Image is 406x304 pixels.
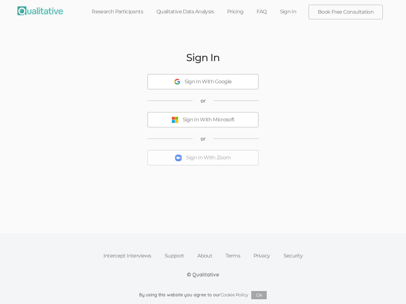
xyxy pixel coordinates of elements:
[17,6,63,15] img: Qualitative
[273,5,303,19] a: Sign In
[191,249,219,263] a: About
[147,112,259,127] button: Sign In With Microsoft
[158,249,191,263] a: Support
[97,249,158,263] a: Intercept Interviews
[277,249,310,263] a: Security
[219,249,247,263] a: Terms
[186,52,219,63] h2: Sign In
[174,79,180,85] img: Sign In With Google
[172,117,178,123] img: Sign In With Microsoft
[147,74,259,89] button: Sign In With Google
[186,154,231,161] div: Sign In With Zoom
[183,116,235,123] div: Sign In With Microsoft
[200,135,206,142] span: or
[220,292,248,298] a: Cookie Policy
[251,291,267,299] button: Ok
[250,5,273,19] a: FAQ
[309,5,383,19] a: Book Free Consultation
[187,271,219,278] div: © Qualitative
[85,5,150,19] a: Research Participants
[175,155,182,161] img: Sign In With Zoom
[150,5,220,19] a: Qualitative Data Analysis
[220,5,250,19] a: Pricing
[147,150,259,165] button: Sign In With Zoom
[185,78,232,85] div: Sign In With Google
[200,97,206,104] span: or
[139,291,267,299] div: By using this website you agree to our
[374,274,406,304] iframe: Chat Widget
[247,249,277,263] a: Privacy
